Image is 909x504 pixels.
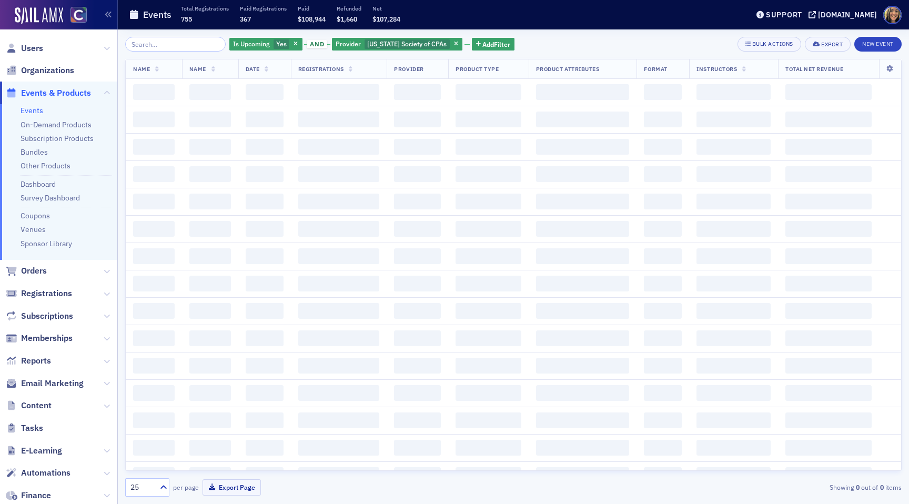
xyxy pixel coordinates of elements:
div: Colorado Society of CPAs [332,38,462,51]
span: Subscriptions [21,310,73,322]
span: Provider [394,65,423,73]
span: ‌ [133,221,175,237]
span: ‌ [456,139,521,155]
span: ‌ [644,467,682,483]
label: per page [173,482,199,492]
span: Profile [883,6,902,24]
span: 755 [181,15,192,23]
span: ‌ [133,166,175,182]
span: ‌ [189,248,231,264]
span: ‌ [696,276,771,291]
span: ‌ [298,112,380,127]
span: ‌ [536,440,630,456]
span: Automations [21,467,70,479]
span: Tasks [21,422,43,434]
span: ‌ [456,358,521,374]
a: On-Demand Products [21,120,92,129]
a: Subscriptions [6,310,73,322]
span: ‌ [189,139,231,155]
span: ‌ [456,330,521,346]
span: ‌ [456,467,521,483]
span: Email Marketing [21,378,84,389]
span: ‌ [696,221,771,237]
span: ‌ [785,221,872,237]
span: ‌ [189,194,231,209]
a: Tasks [6,422,43,434]
span: Organizations [21,65,74,76]
span: ‌ [456,303,521,319]
span: ‌ [696,440,771,456]
span: ‌ [298,358,380,374]
p: Refunded [337,5,361,12]
span: ‌ [133,139,175,155]
span: ‌ [696,467,771,483]
span: ‌ [696,248,771,264]
span: $1,660 [337,15,357,23]
span: ‌ [133,303,175,319]
a: Other Products [21,161,70,170]
span: ‌ [696,166,771,182]
span: Format [644,65,667,73]
span: ‌ [696,412,771,428]
a: View Homepage [63,7,87,25]
span: ‌ [189,166,231,182]
div: Bulk Actions [752,41,793,47]
span: ‌ [133,248,175,264]
span: ‌ [785,139,872,155]
a: Venues [21,225,46,234]
span: ‌ [394,385,441,401]
span: ‌ [644,412,682,428]
span: ‌ [133,276,175,291]
span: ‌ [246,112,284,127]
span: ‌ [785,330,872,346]
span: ‌ [785,440,872,456]
span: ‌ [456,412,521,428]
span: Name [189,65,206,73]
span: ‌ [189,358,231,374]
a: Dashboard [21,179,56,189]
p: Paid [298,5,326,12]
a: Organizations [6,65,74,76]
a: Coupons [21,211,50,220]
h1: Events [143,8,171,21]
span: ‌ [644,440,682,456]
span: ‌ [644,385,682,401]
span: ‌ [189,112,231,127]
span: ‌ [133,84,175,100]
span: ‌ [298,221,380,237]
span: ‌ [394,330,441,346]
span: ‌ [536,358,630,374]
span: ‌ [189,330,231,346]
span: ‌ [189,276,231,291]
span: ‌ [456,194,521,209]
button: Bulk Actions [738,37,801,52]
span: ‌ [644,166,682,182]
span: ‌ [785,385,872,401]
span: ‌ [456,221,521,237]
a: E-Learning [6,445,62,457]
span: ‌ [536,385,630,401]
div: Support [766,10,802,19]
span: ‌ [785,412,872,428]
p: Paid Registrations [240,5,287,12]
span: ‌ [246,221,284,237]
span: Orders [21,265,47,277]
span: ‌ [456,440,521,456]
span: ‌ [785,84,872,100]
button: New Event [854,37,902,52]
span: $108,944 [298,15,326,23]
span: Registrations [21,288,72,299]
span: ‌ [644,139,682,155]
span: ‌ [785,467,872,483]
p: Total Registrations [181,5,229,12]
span: ‌ [696,112,771,127]
span: ‌ [536,467,630,483]
span: Registrations [298,65,344,73]
span: ‌ [696,358,771,374]
strong: 0 [878,482,885,492]
a: Events [21,106,43,115]
span: ‌ [644,194,682,209]
span: ‌ [536,139,630,155]
a: Registrations [6,288,72,299]
a: Memberships [6,332,73,344]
